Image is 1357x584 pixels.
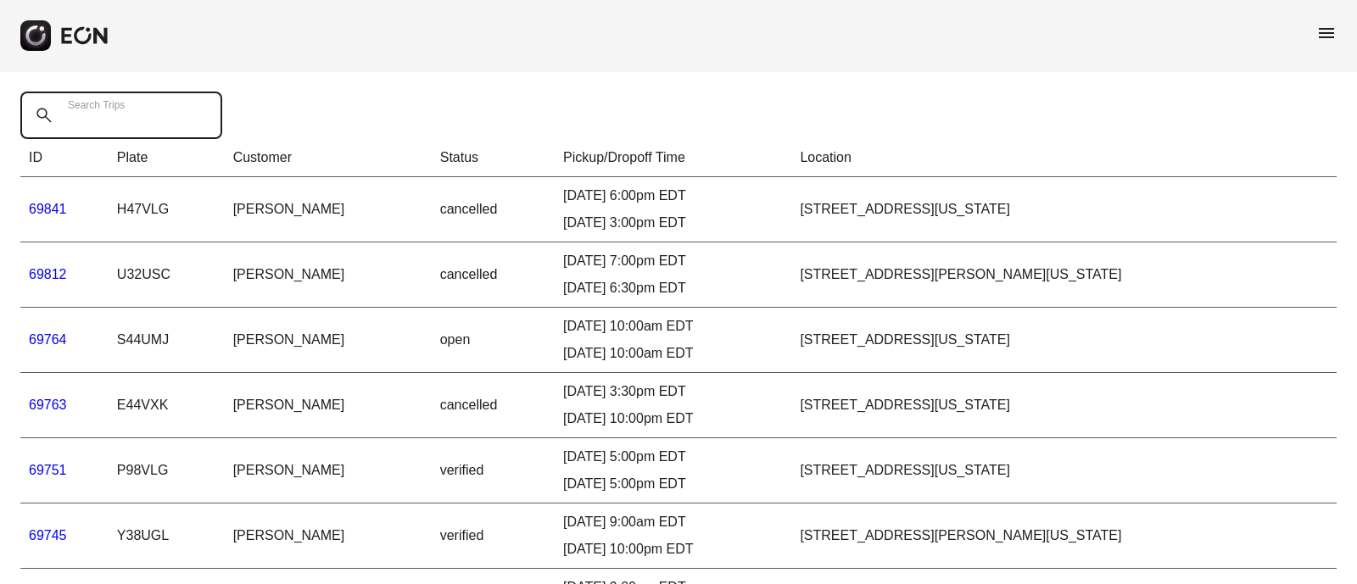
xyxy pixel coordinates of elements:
div: [DATE] 9:00am EDT [563,512,783,532]
td: [PERSON_NAME] [225,503,432,569]
td: [PERSON_NAME] [225,177,432,242]
td: [STREET_ADDRESS][US_STATE] [791,373,1337,438]
td: H47VLG [109,177,225,242]
div: [DATE] 6:00pm EDT [563,186,783,206]
div: [DATE] 6:30pm EDT [563,278,783,298]
th: Pickup/Dropoff Time [555,139,791,177]
td: open [432,308,555,373]
td: [STREET_ADDRESS][US_STATE] [791,177,1337,242]
td: [STREET_ADDRESS][US_STATE] [791,308,1337,373]
td: [STREET_ADDRESS][PERSON_NAME][US_STATE] [791,242,1337,308]
td: U32USC [109,242,225,308]
td: cancelled [432,242,555,308]
td: P98VLG [109,438,225,503]
a: 69751 [29,463,67,477]
a: 69745 [29,528,67,542]
div: [DATE] 5:00pm EDT [563,474,783,494]
div: [DATE] 3:30pm EDT [563,381,783,402]
td: cancelled [432,373,555,438]
td: [STREET_ADDRESS][PERSON_NAME][US_STATE] [791,503,1337,569]
td: [PERSON_NAME] [225,242,432,308]
th: Customer [225,139,432,177]
td: [PERSON_NAME] [225,373,432,438]
a: 69812 [29,267,67,281]
td: [PERSON_NAME] [225,308,432,373]
td: [PERSON_NAME] [225,438,432,503]
td: verified [432,438,555,503]
td: Y38UGL [109,503,225,569]
th: Plate [109,139,225,177]
div: [DATE] 10:00pm EDT [563,409,783,429]
div: [DATE] 5:00pm EDT [563,447,783,467]
label: Search Trips [68,98,125,112]
a: 69841 [29,202,67,216]
td: S44UMJ [109,308,225,373]
th: Status [432,139,555,177]
a: 69763 [29,398,67,412]
th: ID [20,139,109,177]
div: [DATE] 10:00am EDT [563,316,783,336]
td: [STREET_ADDRESS][US_STATE] [791,438,1337,503]
div: [DATE] 3:00pm EDT [563,213,783,233]
div: [DATE] 10:00pm EDT [563,539,783,559]
div: [DATE] 10:00am EDT [563,343,783,364]
a: 69764 [29,332,67,347]
div: [DATE] 7:00pm EDT [563,251,783,271]
td: verified [432,503,555,569]
td: E44VXK [109,373,225,438]
th: Location [791,139,1337,177]
span: menu [1316,23,1337,43]
td: cancelled [432,177,555,242]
